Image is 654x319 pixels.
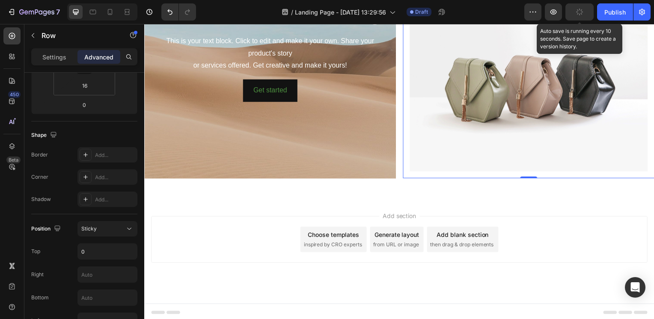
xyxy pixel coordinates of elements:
[31,223,62,235] div: Position
[31,173,48,181] div: Corner
[415,8,428,16] span: Draft
[95,151,135,159] div: Add...
[295,8,386,17] span: Landing Page - [DATE] 13:29:56
[144,24,654,319] iframe: Design area
[161,3,196,21] div: Undo/Redo
[31,271,44,278] div: Right
[56,7,60,17] p: 7
[625,277,645,298] div: Open Intercom Messenger
[294,208,347,217] div: Add blank section
[76,79,93,92] input: l
[77,221,137,236] button: Sticky
[161,219,219,226] span: inspired by CRO experts
[31,195,51,203] div: Shadow
[291,8,293,17] span: /
[42,30,114,41] p: Row
[42,53,66,62] p: Settings
[78,244,137,259] input: Auto
[597,3,633,21] button: Publish
[81,225,97,232] span: Sticky
[6,157,21,163] div: Beta
[604,8,626,17] div: Publish
[95,196,135,204] div: Add...
[31,151,48,159] div: Border
[31,130,59,141] div: Shape
[3,3,64,21] button: 7
[232,208,277,217] div: Generate layout
[31,294,49,301] div: Bottom
[78,267,137,282] input: Auto
[231,219,276,226] span: from URL or image
[8,91,21,98] div: 450
[76,98,93,111] input: 0
[95,174,135,181] div: Add...
[237,189,277,198] span: Add section
[31,248,40,255] div: Top
[288,219,352,226] span: then drag & drop elements
[165,208,217,217] div: Choose templates
[84,53,113,62] p: Advanced
[78,290,137,305] input: Auto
